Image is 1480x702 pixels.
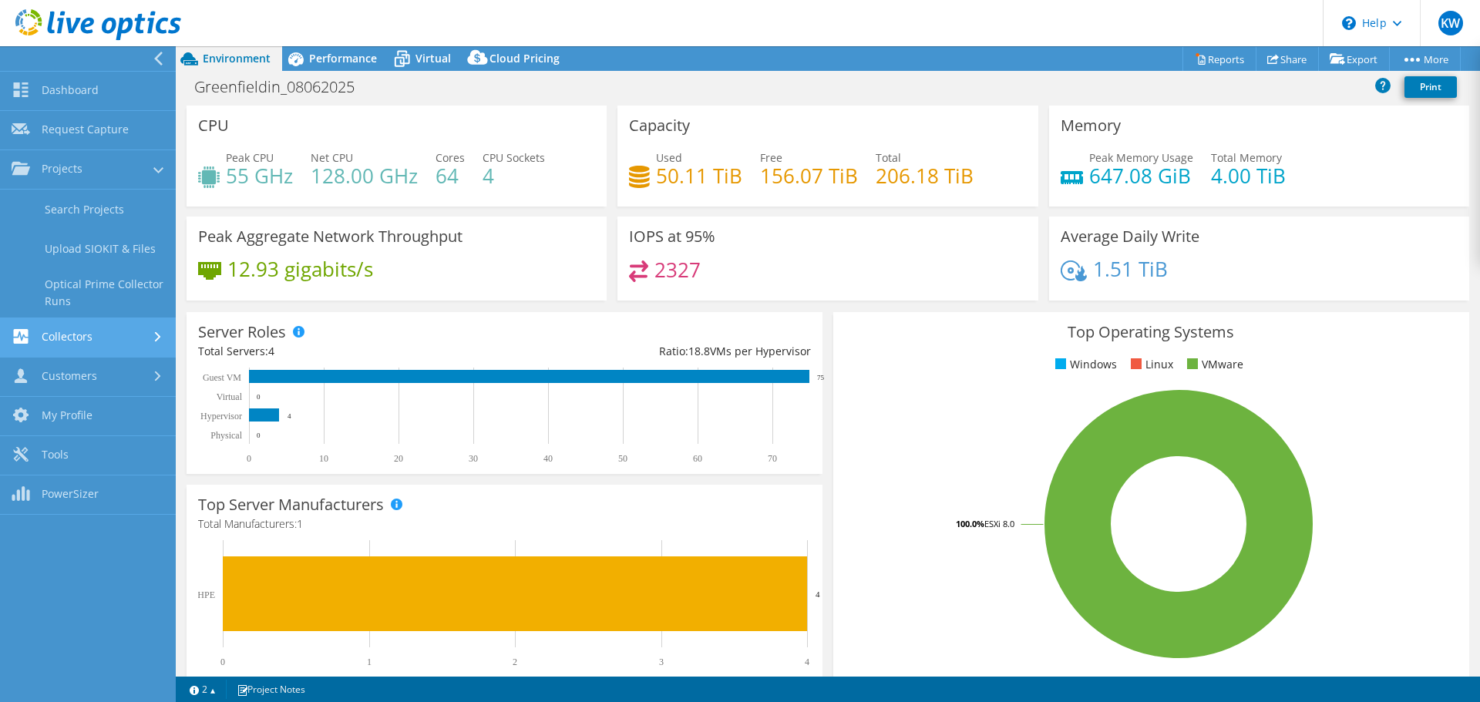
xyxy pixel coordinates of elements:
text: 0 [257,432,261,439]
text: 10 [319,453,328,464]
text: Physical [210,430,242,441]
text: 0 [220,657,225,667]
span: CPU Sockets [483,150,545,165]
text: 50 [618,453,627,464]
a: Project Notes [226,680,316,699]
h4: 4 [483,167,545,184]
text: 40 [543,453,553,464]
span: Cloud Pricing [489,51,560,65]
text: 0 [247,453,251,464]
h4: 206.18 TiB [876,167,974,184]
span: Performance [309,51,377,65]
h3: CPU [198,117,229,134]
span: Used [656,150,682,165]
span: Total Memory [1211,150,1282,165]
text: Hypervisor [200,411,242,422]
text: 0 [257,393,261,401]
h3: Top Operating Systems [845,324,1458,341]
span: KW [1438,11,1463,35]
text: 20 [394,453,403,464]
span: Environment [203,51,271,65]
h3: Top Server Manufacturers [198,496,384,513]
h4: 1.51 TiB [1093,260,1168,277]
span: 1 [297,516,303,531]
a: More [1389,47,1461,71]
span: Virtual [415,51,451,65]
h4: 647.08 GiB [1089,167,1193,184]
h3: Average Daily Write [1061,228,1199,245]
text: 75 [817,374,825,381]
li: Linux [1127,356,1173,373]
h3: IOPS at 95% [629,228,715,245]
a: Reports [1182,47,1256,71]
text: 60 [693,453,702,464]
h3: Server Roles [198,324,286,341]
text: Virtual [217,391,243,402]
h4: 4.00 TiB [1211,167,1286,184]
a: Share [1256,47,1319,71]
h4: 2327 [654,261,701,278]
text: 2 [513,657,517,667]
text: 4 [805,657,809,667]
li: Windows [1051,356,1117,373]
tspan: ESXi 8.0 [984,518,1014,529]
h3: Memory [1061,117,1121,134]
h3: Peak Aggregate Network Throughput [198,228,462,245]
h4: Total Manufacturers: [198,516,811,532]
h4: 12.93 gigabits/s [227,260,373,277]
span: Net CPU [311,150,353,165]
text: 3 [659,657,664,667]
h4: 156.07 TiB [760,167,858,184]
text: 70 [768,453,777,464]
text: 30 [469,453,478,464]
span: 4 [268,344,274,358]
span: Total [876,150,901,165]
span: Free [760,150,782,165]
h1: Greenfieldin_08062025 [187,79,378,96]
h4: 128.00 GHz [311,167,418,184]
span: Peak CPU [226,150,274,165]
text: 1 [367,657,372,667]
svg: \n [1342,16,1356,30]
h4: 64 [436,167,465,184]
h4: 55 GHz [226,167,293,184]
span: 18.8 [688,344,710,358]
h4: 50.11 TiB [656,167,742,184]
tspan: 100.0% [956,518,984,529]
text: 4 [816,589,820,599]
span: Cores [436,150,465,165]
a: 2 [179,680,227,699]
a: Export [1318,47,1390,71]
h3: Capacity [629,117,690,134]
text: Guest VM [203,372,241,383]
li: VMware [1183,356,1243,373]
div: Ratio: VMs per Hypervisor [504,343,810,360]
a: Print [1404,76,1457,98]
div: Total Servers: [198,343,504,360]
span: Peak Memory Usage [1089,150,1193,165]
text: 4 [288,412,291,420]
text: HPE [197,589,215,600]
